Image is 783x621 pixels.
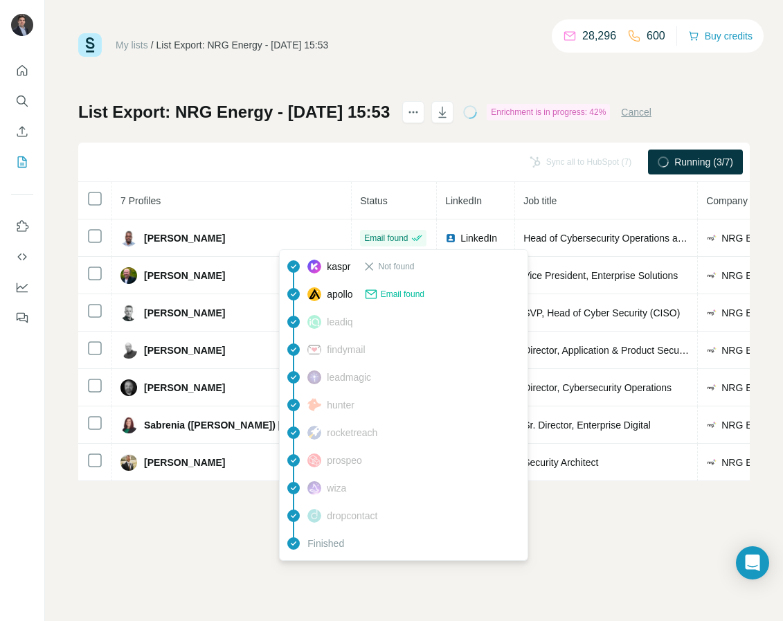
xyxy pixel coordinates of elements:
[706,233,717,244] img: company-logo
[11,89,33,114] button: Search
[721,269,776,282] span: NRG Energy
[721,456,776,469] span: NRG Energy
[11,14,33,36] img: Avatar
[706,307,717,318] img: company-logo
[120,230,137,246] img: Avatar
[120,379,137,396] img: Avatar
[327,481,346,495] span: wiza
[706,457,717,468] img: company-logo
[78,101,390,123] h1: List Export: NRG Energy - [DATE] 15:53
[11,214,33,239] button: Use Surfe on LinkedIn
[151,38,154,52] li: /
[307,287,321,301] img: provider apollo logo
[307,398,321,411] img: provider hunter logo
[144,381,225,395] span: [PERSON_NAME]
[327,453,362,467] span: prospeo
[721,306,776,320] span: NRG Energy
[523,195,557,206] span: Job title
[11,244,33,269] button: Use Surfe API
[116,39,148,51] a: My lists
[327,287,352,301] span: apollo
[327,398,354,412] span: hunter
[120,267,137,284] img: Avatar
[487,104,610,120] div: Enrichment is in progress: 42%
[307,260,321,273] img: provider kaspr logo
[156,38,329,52] div: List Export: NRG Energy - [DATE] 15:53
[307,481,321,495] img: provider wiza logo
[402,101,424,123] button: actions
[706,345,717,356] img: company-logo
[327,260,350,273] span: kaspr
[327,426,377,440] span: rocketreach
[360,195,388,206] span: Status
[379,260,415,273] span: Not found
[381,288,424,300] span: Email found
[582,28,616,44] p: 28,296
[647,28,665,44] p: 600
[144,456,225,469] span: [PERSON_NAME]
[721,418,776,432] span: NRG Energy
[736,546,769,579] div: Open Intercom Messenger
[144,306,225,320] span: [PERSON_NAME]
[688,26,753,46] button: Buy credits
[445,195,482,206] span: LinkedIn
[706,420,717,431] img: company-logo
[307,509,321,523] img: provider dropcontact logo
[706,195,748,206] span: Company
[460,231,497,245] span: LinkedIn
[621,105,651,119] button: Cancel
[523,457,598,468] span: Security Architect
[445,233,456,244] img: LinkedIn logo
[523,270,678,281] span: Vice President, Enterprise Solutions
[120,342,137,359] img: Avatar
[11,119,33,144] button: Enrich CSV
[706,382,717,393] img: company-logo
[120,454,137,471] img: Avatar
[327,343,365,357] span: findymail
[11,305,33,330] button: Feedback
[307,315,321,329] img: provider leadiq logo
[307,453,321,467] img: provider prospeo logo
[523,382,672,393] span: Director, Cybersecurity Operations
[144,343,225,357] span: [PERSON_NAME]
[307,537,344,550] span: Finished
[307,370,321,384] img: provider leadmagic logo
[327,370,371,384] span: leadmagic
[120,305,137,321] img: Avatar
[523,420,651,431] span: Sr. Director, Enterprise Digital
[721,231,776,245] span: NRG Energy
[144,418,343,432] span: Sabrenia ([PERSON_NAME]) [PERSON_NAME]
[120,195,161,206] span: 7 Profiles
[144,269,225,282] span: [PERSON_NAME]
[307,426,321,440] img: provider rocketreach logo
[674,155,733,169] span: Running (3/7)
[11,58,33,83] button: Quick start
[523,307,680,318] span: SVP, Head of Cyber Security (CISO)
[523,233,735,244] span: Head of Cybersecurity Operations and Response
[144,231,225,245] span: [PERSON_NAME]
[327,509,377,523] span: dropcontact
[307,343,321,357] img: provider findymail logo
[364,232,408,244] span: Email found
[721,343,776,357] span: NRG Energy
[523,345,692,356] span: Director, Application & Product Security
[706,270,717,281] img: company-logo
[327,315,352,329] span: leadiq
[721,381,776,395] span: NRG Energy
[11,275,33,300] button: Dashboard
[120,417,137,433] img: Avatar
[11,150,33,174] button: My lists
[78,33,102,57] img: Surfe Logo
